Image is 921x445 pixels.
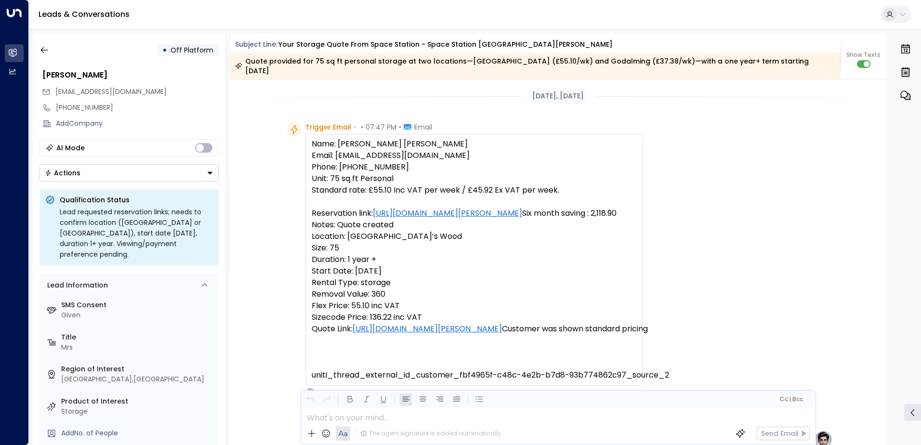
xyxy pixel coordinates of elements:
button: Undo [304,393,316,406]
div: Quote provided for 75 sq ft personal storage at two locations—[GEOGRAPHIC_DATA] (£55.10/wk) and G... [235,56,835,76]
button: Actions [39,164,219,182]
span: • [354,122,356,132]
div: [DATE], [DATE] [528,89,588,103]
div: [GEOGRAPHIC_DATA],[GEOGRAPHIC_DATA] [61,374,215,384]
a: [URL][DOMAIN_NAME][PERSON_NAME] [373,208,522,219]
pre: Name: [PERSON_NAME] [PERSON_NAME] Email: [EMAIL_ADDRESS][DOMAIN_NAME] Phone: [PHONE_NUMBER] Unit:... [312,138,636,381]
div: [PERSON_NAME] [42,69,219,81]
span: timonyhammersley@gmail.com [55,87,167,97]
span: Cc Bcc [779,396,803,403]
div: Lead Information [44,280,108,290]
p: Qualification Status [60,195,213,205]
span: • [361,122,363,132]
span: 07:47 PM [366,122,396,132]
button: Cc|Bcc [776,395,806,404]
div: AddNo. of People [61,428,215,438]
button: Redo [321,393,333,406]
div: Given [61,310,215,320]
div: AI Mode [56,143,85,153]
div: AddCompany [56,118,219,129]
span: Off Platform [171,45,213,55]
div: O [305,388,315,397]
a: [URL][DOMAIN_NAME][PERSON_NAME] [353,323,502,335]
div: The agent signature is added automatically [360,429,501,438]
div: [PHONE_NUMBER] [56,103,219,113]
div: Storage [61,406,215,417]
label: SMS Consent [61,300,215,310]
div: Button group with a nested menu [39,164,219,182]
span: • [399,122,401,132]
div: Actions [45,169,80,177]
span: Email [414,122,432,132]
span: Show Texts [846,51,881,59]
span: Subject Line: [235,39,277,49]
span: Trigger Email [305,122,351,132]
span: | [789,396,791,403]
div: Your storage quote from Space Station - Space Station [GEOGRAPHIC_DATA][PERSON_NAME] [278,39,613,50]
label: Title [61,332,215,342]
div: Lead requested reservation links; needs to confirm location ([GEOGRAPHIC_DATA] or [GEOGRAPHIC_DAT... [60,207,213,260]
label: Product of Interest [61,396,215,406]
div: • [162,41,167,59]
a: Leads & Conversations [39,9,130,20]
div: Mrs [61,342,215,353]
label: Region of Interest [61,364,215,374]
span: [EMAIL_ADDRESS][DOMAIN_NAME] [55,87,167,96]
